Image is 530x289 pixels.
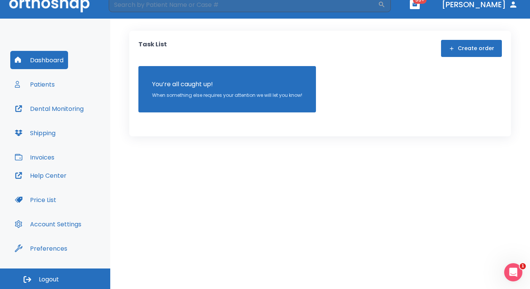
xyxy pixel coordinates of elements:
button: Help Center [10,166,71,185]
button: Invoices [10,148,59,166]
button: Dental Monitoring [10,99,88,118]
button: Create order [441,40,502,57]
button: Account Settings [10,215,86,233]
button: Price List [10,191,61,209]
p: When something else requires your attention we will let you know! [152,92,302,99]
button: Patients [10,75,59,93]
span: 1 [520,263,526,269]
button: Shipping [10,124,60,142]
p: You’re all caught up! [152,80,302,89]
iframe: Intercom live chat [504,263,522,281]
p: Task List [138,40,167,57]
span: Logout [39,275,59,284]
button: Preferences [10,239,72,257]
button: Dashboard [10,51,68,69]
